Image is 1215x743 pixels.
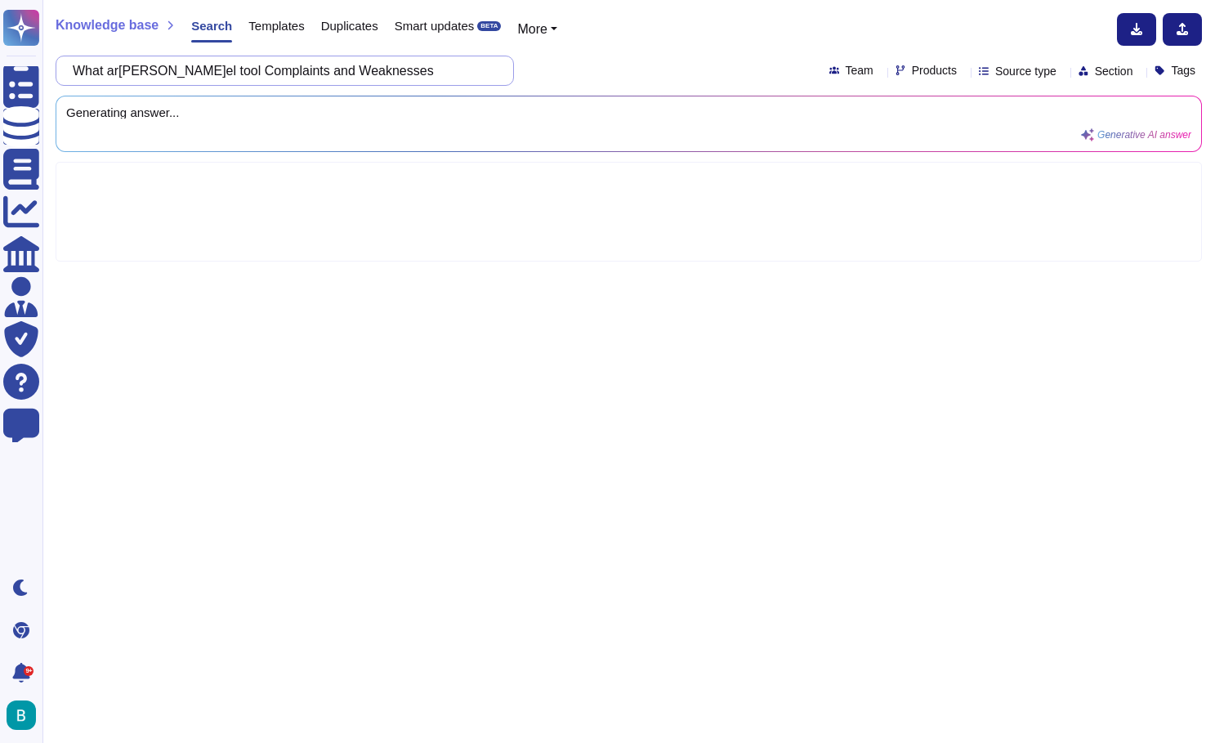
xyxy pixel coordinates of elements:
img: user [7,700,36,730]
div: BETA [477,21,501,31]
span: Team [846,65,873,76]
span: More [517,22,547,36]
span: Generative AI answer [1097,130,1191,140]
span: Duplicates [321,20,378,32]
input: Search a question or template... [65,56,497,85]
button: user [3,697,47,733]
span: Tags [1171,65,1195,76]
button: More [517,20,557,39]
span: Smart updates [395,20,475,32]
span: Knowledge base [56,19,159,32]
span: Source type [995,65,1056,77]
span: Templates [248,20,304,32]
span: Section [1095,65,1133,77]
span: Generating answer... [66,106,1191,119]
span: Products [912,65,957,76]
div: 9+ [24,666,34,676]
span: Search [191,20,232,32]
